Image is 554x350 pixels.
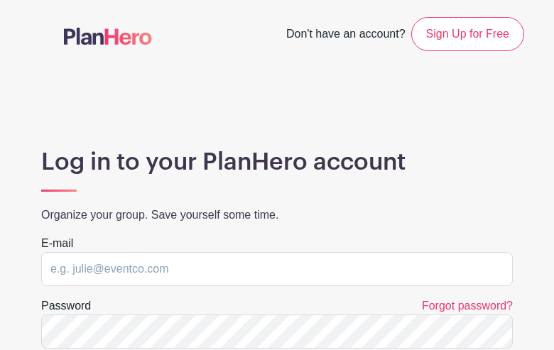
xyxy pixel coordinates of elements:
[411,17,524,51] a: Sign Up for Free
[41,235,73,252] label: E-mail
[64,28,152,45] img: logo-507f7623f17ff9eddc593b1ce0a138ce2505c220e1c5a4e2b4648c50719b7d32.svg
[41,207,513,224] p: Organize your group. Save yourself some time.
[286,20,406,51] span: Don't have an account?
[41,297,91,315] label: Password
[422,300,513,312] a: Forgot password?
[41,252,513,286] input: e.g. julie@eventco.com
[41,148,513,176] h1: Log in to your PlanHero account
